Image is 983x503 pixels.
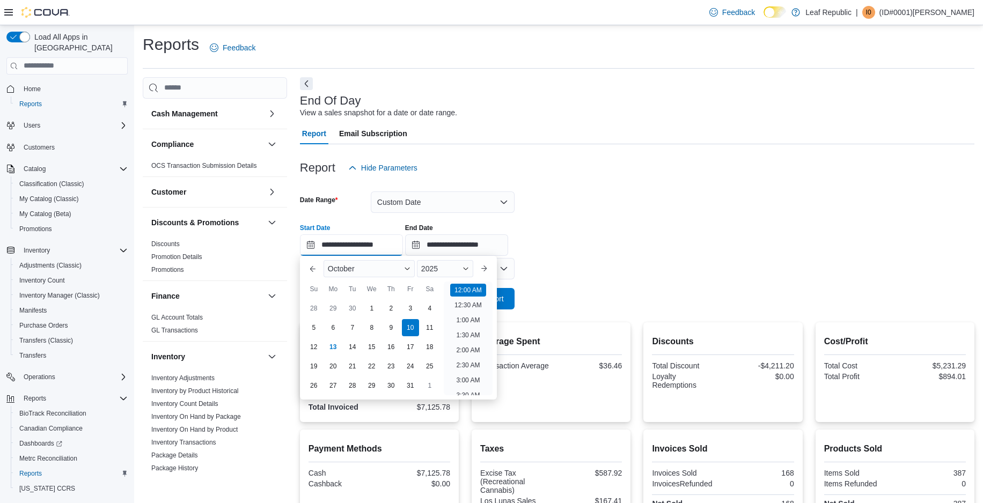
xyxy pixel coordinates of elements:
h3: Customer [151,187,186,197]
span: Washington CCRS [15,482,128,495]
button: Compliance [266,138,278,151]
span: Inventory Count Details [151,400,218,408]
a: Purchase Orders [15,319,72,332]
span: Promotions [15,223,128,235]
h3: Compliance [151,139,194,150]
a: Reports [15,467,46,480]
a: Inventory On Hand by Package [151,413,241,420]
span: Customers [19,140,128,154]
span: Purchase Orders [15,319,128,332]
div: Excise Tax (Recreational Cannabis) [480,469,549,494]
span: Inventory Count [15,274,128,287]
a: Inventory Adjustments [151,374,215,382]
span: Feedback [223,42,255,53]
span: Promotions [19,225,52,233]
p: | [856,6,858,19]
span: Feedback [722,7,755,18]
p: Leaf Republic [805,6,852,19]
div: day-20 [325,358,342,375]
div: Loyalty Redemptions [652,372,721,389]
h2: Products Sold [824,442,966,455]
h2: Discounts [652,335,794,348]
a: My Catalog (Classic) [15,193,83,205]
a: GL Transactions [151,327,198,334]
a: Classification (Classic) [15,177,89,190]
a: Transfers [15,349,50,362]
span: Classification (Classic) [15,177,128,190]
div: 387 [897,469,966,477]
div: Su [305,280,322,298]
button: Catalog [2,161,132,176]
a: Dashboards [15,437,67,450]
div: day-30 [344,300,361,317]
span: My Catalog (Beta) [15,208,128,220]
div: Compliance [143,159,287,176]
div: day-21 [344,358,361,375]
p: (ID#0001)[PERSON_NAME] [879,6,974,19]
div: day-9 [383,319,400,336]
button: [US_STATE] CCRS [11,481,132,496]
span: Report [302,123,326,144]
span: GL Transactions [151,326,198,335]
button: Operations [2,369,132,384]
div: InvoicesRefunded [652,479,721,488]
span: Manifests [19,306,47,315]
button: Operations [19,371,60,383]
label: Date Range [300,196,338,204]
span: My Catalog (Classic) [19,195,79,203]
div: Total Profit [824,372,893,381]
label: End Date [405,224,433,232]
div: day-1 [421,377,438,394]
span: [US_STATE] CCRS [19,484,75,493]
div: 0 [725,479,794,488]
span: Canadian Compliance [19,424,83,433]
div: day-11 [421,319,438,336]
span: Metrc Reconciliation [19,454,77,463]
div: day-29 [363,377,380,394]
button: Reports [19,392,50,405]
span: BioTrack Reconciliation [15,407,128,420]
button: Previous Month [304,260,321,277]
span: Customers [24,143,55,152]
span: Metrc Reconciliation [15,452,128,465]
div: day-29 [325,300,342,317]
button: Inventory [2,243,132,258]
span: Adjustments (Classic) [15,259,128,272]
div: day-2 [383,300,400,317]
div: day-28 [305,300,322,317]
span: OCS Transaction Submission Details [151,161,257,170]
span: Reports [15,467,128,480]
div: Tu [344,280,361,298]
span: Reports [24,394,46,403]
h1: Reports [143,34,199,55]
input: Press the down key to enter a popover containing a calendar. Press the escape key to close the po... [300,234,403,256]
li: 1:00 AM [452,314,484,327]
span: Catalog [19,162,128,175]
button: My Catalog (Beta) [11,206,132,221]
span: My Catalog (Beta) [19,210,71,218]
ul: Time [444,282,493,395]
div: day-17 [402,338,419,356]
h3: Inventory [151,351,185,362]
button: Inventory [151,351,263,362]
a: OCS Transaction Submission Details [151,162,257,169]
button: Customer [266,186,278,198]
button: Metrc Reconciliation [11,451,132,466]
div: Sa [421,280,438,298]
div: day-15 [363,338,380,356]
button: Reports [11,466,132,481]
span: Reports [19,392,128,405]
div: Button. Open the month selector. October is currently selected. [324,260,415,277]
a: My Catalog (Beta) [15,208,76,220]
span: Load All Apps in [GEOGRAPHIC_DATA] [30,32,128,53]
span: Reports [19,469,42,478]
a: Inventory On Hand by Product [151,426,238,433]
button: Open list of options [500,264,508,273]
button: Users [19,119,45,132]
div: day-16 [383,338,400,356]
span: Transfers (Classic) [15,334,128,347]
button: Manifests [11,303,132,318]
a: Inventory Manager (Classic) [15,289,104,302]
a: Adjustments (Classic) [15,259,86,272]
span: October [328,264,355,273]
